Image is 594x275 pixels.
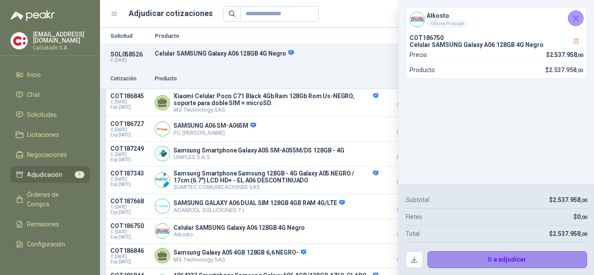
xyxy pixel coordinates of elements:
p: COT186750 [110,222,150,229]
p: COT187668 [110,198,150,205]
p: Subtotal [406,195,429,205]
p: Celular SAMSUNG Galaxy A06 128GB 4G Negro [410,41,583,48]
span: Crédito 30 días [384,131,427,135]
p: Producto [410,65,435,75]
span: Crédito 30 días [384,233,427,237]
p: Solicitud [110,33,150,39]
span: Remisiones [27,219,59,229]
img: Company Logo [155,122,170,136]
p: SUMITEC COMUNICACIONES SAS [174,184,378,190]
p: Producto [155,33,458,39]
p: $ [549,229,587,239]
img: Company Logo [11,33,27,49]
span: ,00 [577,68,583,73]
span: 2.537.958 [553,230,587,237]
p: Producto [155,75,378,83]
a: Adjudicación1 [10,166,90,183]
span: ,00 [581,215,587,220]
p: Calzatodo S.A. [33,45,90,50]
span: Licitaciones [27,130,59,139]
span: Chat [27,90,40,99]
span: Inicio [27,70,41,80]
p: $ [545,65,583,75]
p: $ 1.938.000 [384,93,427,107]
span: Exp: [DATE] [110,105,150,110]
img: Logo peakr [10,10,55,21]
span: C: [DATE] [110,127,150,133]
p: Precio [384,75,427,83]
p: Samsung Galaxy A05 4GB 128GB 6,6 NEGRO- [174,249,306,257]
p: SOL058526 [110,51,150,58]
img: Company Logo [155,199,170,213]
span: Crédito 30 días [384,258,427,262]
p: Fletes [406,212,422,222]
p: Xiaomi Celular Poco C71 Black 4Gb Ram 128Gb Rom Us-NEGRO, soporte para doble SIM + microSD. [174,93,378,106]
span: C: [DATE] [110,152,150,157]
p: Samsung Smartphone Samsung 128GB - 4G Galaxy A05 NEGRO / 17cm (6.7") LCD HD+ - EL A06 DESCONTINUADO [174,170,378,184]
span: C: [DATE] [110,254,150,259]
p: $ 2.154.000 [384,120,427,135]
p: COT186845 [110,93,150,99]
img: Company Logo [155,173,170,187]
button: Ir a adjudicar [427,251,587,268]
a: Negociaciones [10,146,90,163]
span: C: [DATE] [110,177,150,182]
span: 2.537.958 [550,51,583,58]
a: Chat [10,86,90,103]
p: $ [546,50,583,60]
p: M3 Technology SAS [174,106,378,113]
p: $ [574,212,587,222]
p: Alkosto [174,231,305,238]
img: Company Logo [155,146,170,161]
h1: Adjudicar cotizaciones [129,7,213,20]
p: COT187249 [110,145,150,152]
span: 0 [577,213,587,220]
span: Crédito 30 días [384,208,427,212]
span: ,00 [581,198,587,203]
span: Exp: [DATE] [110,259,150,265]
span: ,00 [581,232,587,237]
p: Total [406,229,420,239]
p: SAMSUNG GALAXY A06 DUAL SIM 128GB 4GB RAM 4G/LTE [174,199,345,207]
span: Adjudicación [27,170,62,179]
p: C: [DATE] [110,58,150,63]
p: SAMSUNG A06 SM-A065M [174,122,256,130]
span: 2.537.958 [553,196,587,203]
p: $ 2.289.000 [384,170,427,185]
span: 2.537.958 [549,66,583,73]
span: C: [DATE] [110,99,150,105]
p: ADAMCOL SOLUCIONES T.I [174,207,345,213]
p: COT186750 [410,34,583,41]
span: Exp: [DATE] [110,210,150,215]
a: Solicitudes [10,106,90,123]
span: C: [DATE] [110,229,150,235]
p: COT186846 [110,247,150,254]
span: Solicitudes [27,110,57,119]
span: Crédito 30 días [384,180,427,185]
span: Negociaciones [27,150,67,159]
p: M3 Technology SAS [174,256,306,263]
span: Exp: [DATE] [110,235,150,240]
span: C: [DATE] [110,205,150,210]
span: Exp: [DATE] [110,182,150,187]
p: COT187343 [110,170,150,177]
span: 1 [75,171,84,178]
p: Celular SAMSUNG Galaxy A06 128GB 4G Negro [155,50,458,57]
a: Configuración [10,236,90,252]
span: Órdenes de Compra [27,190,81,209]
span: Crédito 30 días [384,103,427,107]
p: $ [549,195,587,205]
p: COT186727 [110,120,150,127]
span: ,00 [577,53,583,58]
p: Celular SAMSUNG Galaxy A06 128GB 4G Negro [174,224,305,231]
a: Inicio [10,66,90,83]
span: Crédito 30 días [384,156,427,160]
p: $ 2.784.000 [384,247,427,262]
p: PC [PERSON_NAME] [174,129,256,136]
img: Company Logo [155,224,170,238]
a: Remisiones [10,216,90,232]
p: Samsung Smartphone Galaxy A05 SM-A055M/DS 128GB - 4G [174,147,344,154]
a: Órdenes de Compra [10,186,90,212]
p: Cotización [110,75,150,83]
p: $ 2.353.200 [384,198,427,212]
